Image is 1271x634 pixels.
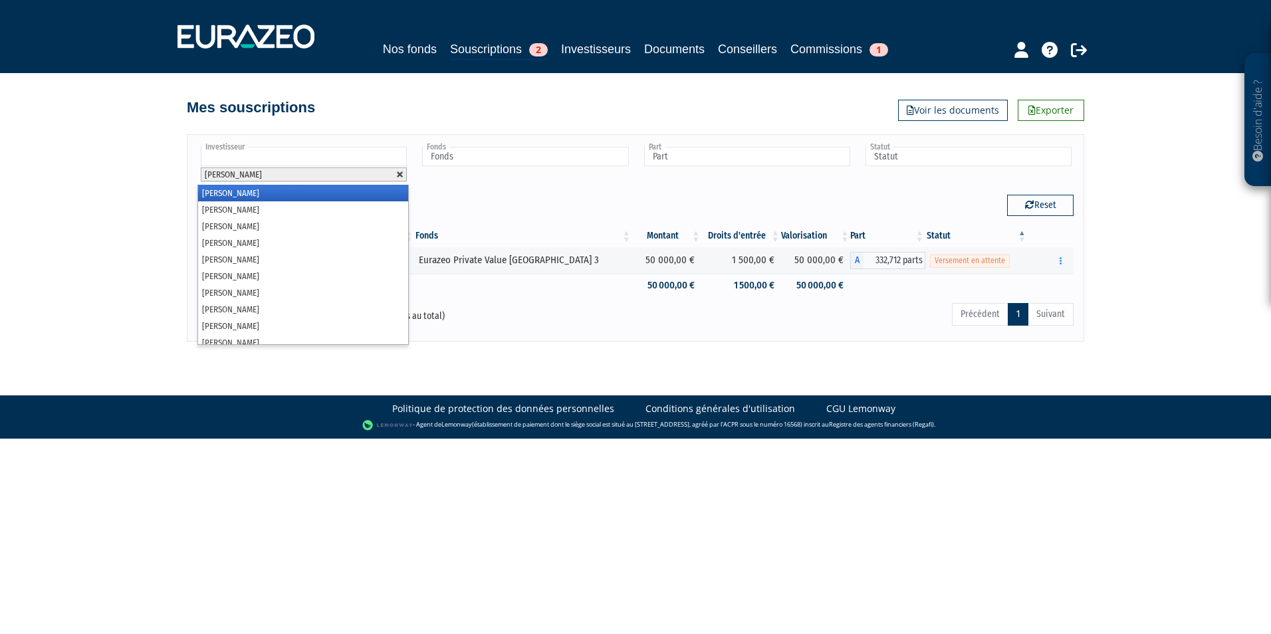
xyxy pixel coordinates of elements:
li: [PERSON_NAME] [198,235,408,251]
li: [PERSON_NAME] [198,218,408,235]
a: Registre des agents financiers (Regafi) [829,420,934,429]
td: 50 000,00 € [781,247,851,274]
td: 1 500,00 € [701,247,780,274]
div: Eurazeo Private Value [GEOGRAPHIC_DATA] 3 [419,253,627,267]
td: 50 000,00 € [632,247,702,274]
span: Versement en attente [930,255,1010,267]
td: 50 000,00 € [632,274,702,297]
a: Investisseurs [561,40,631,58]
div: - Agent de (établissement de paiement dont le siège social est situé au [STREET_ADDRESS], agréé p... [13,419,1258,432]
li: [PERSON_NAME] [198,318,408,334]
th: Montant: activer pour trier la colonne par ordre croissant [632,225,702,247]
a: Conseillers [718,40,777,58]
th: Valorisation: activer pour trier la colonne par ordre croissant [781,225,851,247]
a: Souscriptions2 [450,40,548,60]
td: 1 500,00 € [701,274,780,297]
a: Voir les documents [898,100,1008,121]
h4: Mes souscriptions [187,100,315,116]
li: [PERSON_NAME] [198,201,408,218]
span: [PERSON_NAME] [205,169,262,179]
li: [PERSON_NAME] [198,334,408,351]
a: Conditions générales d'utilisation [645,402,795,415]
a: Exporter [1018,100,1084,121]
a: Documents [644,40,705,58]
li: [PERSON_NAME] [198,284,408,301]
th: Droits d'entrée: activer pour trier la colonne par ordre croissant [701,225,780,247]
li: [PERSON_NAME] [198,251,408,268]
span: 1 [869,43,888,56]
a: CGU Lemonway [826,402,895,415]
span: A [850,252,864,269]
th: Part: activer pour trier la colonne par ordre croissant [850,225,925,247]
a: Commissions1 [790,40,888,58]
li: [PERSON_NAME] [198,301,408,318]
span: 2 [529,43,548,56]
p: Besoin d'aide ? [1250,60,1266,180]
li: [PERSON_NAME] [198,268,408,284]
img: logo-lemonway.png [362,419,413,432]
a: Politique de protection des données personnelles [392,402,614,415]
span: 332,712 parts [864,252,925,269]
th: Fonds: activer pour trier la colonne par ordre croissant [414,225,632,247]
a: 1 [1008,303,1028,326]
button: Reset [1007,195,1074,216]
td: 50 000,00 € [781,274,851,297]
a: Nos fonds [383,40,437,58]
li: [PERSON_NAME] [198,185,408,201]
th: Statut : activer pour trier la colonne par ordre d&eacute;croissant [925,225,1028,247]
a: Lemonway [441,420,472,429]
div: A - Eurazeo Private Value Europe 3 [850,252,925,269]
img: 1732889491-logotype_eurazeo_blanc_rvb.png [177,25,314,49]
